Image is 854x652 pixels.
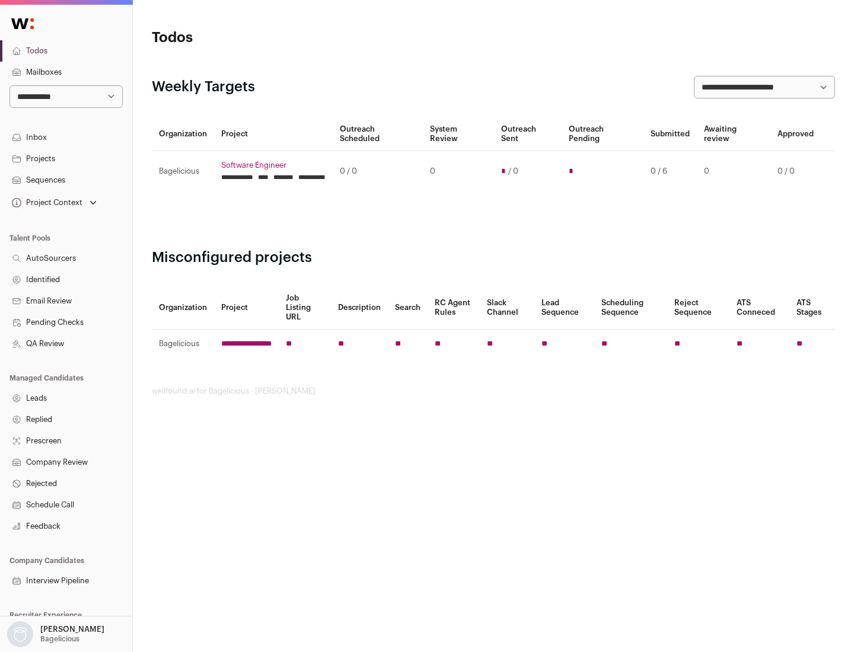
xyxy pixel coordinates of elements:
[770,151,821,192] td: 0 / 0
[152,151,214,192] td: Bagelicious
[534,286,594,330] th: Lead Sequence
[279,286,331,330] th: Job Listing URL
[333,117,423,151] th: Outreach Scheduled
[697,151,770,192] td: 0
[40,625,104,634] p: [PERSON_NAME]
[152,286,214,330] th: Organization
[152,330,214,359] td: Bagelicious
[480,286,534,330] th: Slack Channel
[7,621,33,647] img: nopic.png
[152,78,255,97] h2: Weekly Targets
[152,248,835,267] h2: Misconfigured projects
[789,286,835,330] th: ATS Stages
[428,286,479,330] th: RC Agent Rules
[221,161,326,170] a: Software Engineer
[643,151,697,192] td: 0 / 6
[152,28,380,47] h1: Todos
[152,117,214,151] th: Organization
[333,151,423,192] td: 0 / 0
[770,117,821,151] th: Approved
[594,286,667,330] th: Scheduling Sequence
[667,286,730,330] th: Reject Sequence
[508,167,518,176] span: / 0
[9,198,82,207] div: Project Context
[388,286,428,330] th: Search
[562,117,643,151] th: Outreach Pending
[423,117,493,151] th: System Review
[5,621,107,647] button: Open dropdown
[643,117,697,151] th: Submitted
[331,286,388,330] th: Description
[152,386,835,396] footer: wellfound:ai for Bagelicious - [PERSON_NAME]
[214,117,333,151] th: Project
[40,634,79,644] p: Bagelicious
[729,286,789,330] th: ATS Conneced
[697,117,770,151] th: Awaiting review
[494,117,562,151] th: Outreach Sent
[214,286,279,330] th: Project
[9,194,99,211] button: Open dropdown
[5,12,40,36] img: Wellfound
[423,151,493,192] td: 0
